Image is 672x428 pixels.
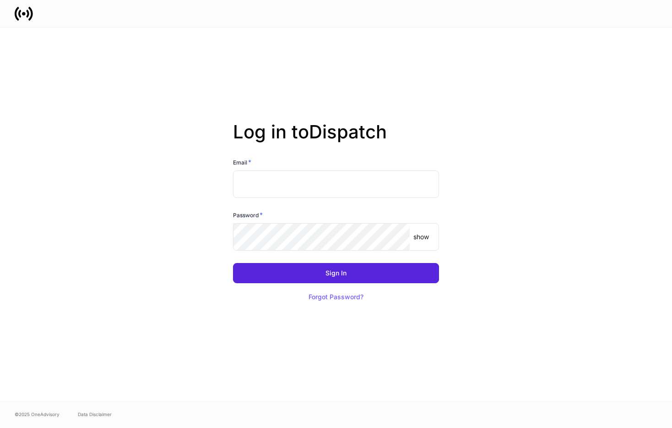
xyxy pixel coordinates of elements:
[309,294,363,300] div: Forgot Password?
[325,270,347,276] div: Sign In
[233,121,439,158] h2: Log in to Dispatch
[15,411,60,418] span: © 2025 OneAdvisory
[233,263,439,283] button: Sign In
[297,287,375,307] button: Forgot Password?
[233,210,263,219] h6: Password
[233,158,251,167] h6: Email
[413,232,429,241] p: show
[78,411,112,418] a: Data Disclaimer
